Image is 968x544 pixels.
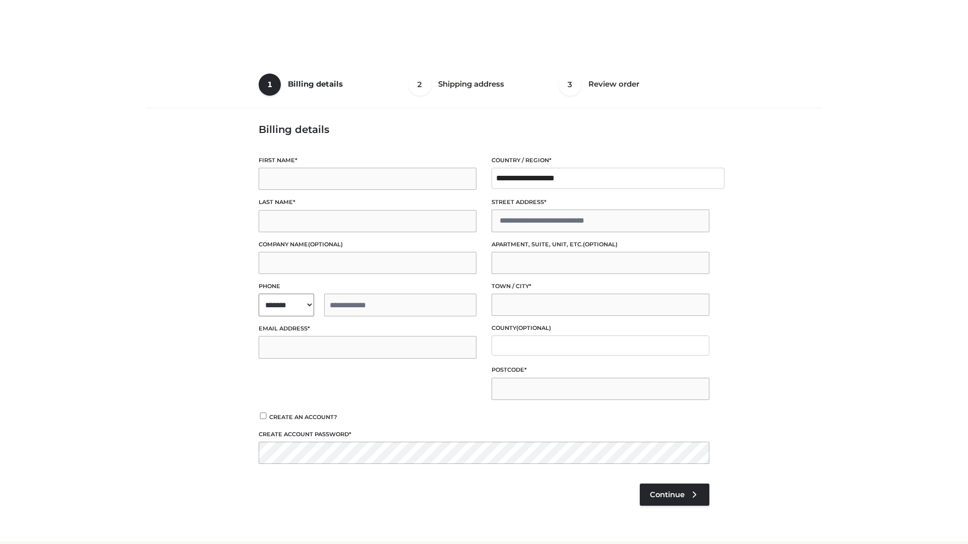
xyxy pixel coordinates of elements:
span: (optional) [583,241,618,248]
h3: Billing details [259,123,709,135]
span: Create an account? [269,414,337,421]
label: Country / Region [492,156,709,165]
label: Create account password [259,430,709,439]
label: Company name [259,240,476,249]
span: Shipping address [438,79,504,89]
input: Create an account? [259,413,268,419]
span: 1 [259,74,281,96]
span: Continue [650,490,685,499]
span: 2 [409,74,431,96]
span: Review order [588,79,639,89]
label: Last name [259,197,476,207]
span: 3 [559,74,581,96]
span: Billing details [288,79,343,89]
label: Postcode [492,365,709,375]
a: Continue [640,484,709,506]
label: Phone [259,282,476,291]
label: Street address [492,197,709,207]
label: First name [259,156,476,165]
label: County [492,323,709,333]
label: Apartment, suite, unit, etc. [492,240,709,249]
span: (optional) [308,241,343,248]
span: (optional) [516,324,551,331]
label: Email address [259,324,476,333]
label: Town / City [492,282,709,291]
